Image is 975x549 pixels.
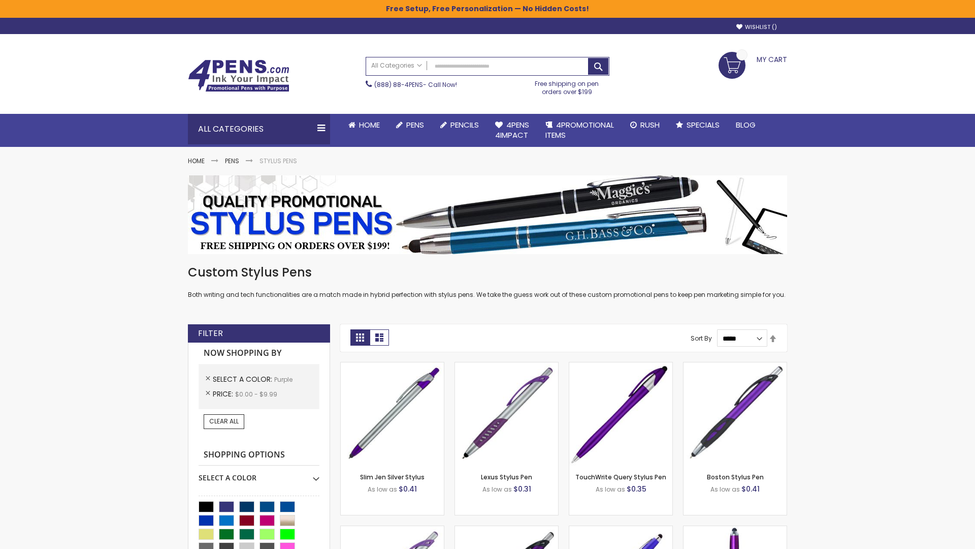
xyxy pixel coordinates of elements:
a: All Categories [366,57,427,74]
span: Clear All [209,417,239,425]
div: Both writing and tech functionalities are a match made in hybrid perfection with stylus pens. We ... [188,264,787,299]
a: Rush [622,114,668,136]
a: Boston Stylus Pen [707,473,764,481]
span: $0.41 [399,484,417,494]
a: (888) 88-4PENS [374,80,423,89]
a: Lexus Stylus Pen-Purple [455,362,558,371]
a: Slim Jen Silver Stylus [360,473,425,481]
a: TouchWrite Query Stylus Pen [575,473,666,481]
img: Slim Jen Silver Stylus-Purple [341,362,444,466]
span: Rush [640,119,660,130]
div: Free shipping on pen orders over $199 [525,76,610,96]
span: $0.31 [513,484,531,494]
a: 4Pens4impact [487,114,537,147]
span: Pencils [450,119,479,130]
span: $0.35 [627,484,646,494]
label: Sort By [691,334,712,343]
span: $0.41 [741,484,760,494]
strong: Shopping Options [199,444,319,466]
a: Lexus Stylus Pen [481,473,532,481]
span: Home [359,119,380,130]
img: TouchWrite Query Stylus Pen-Purple [569,362,672,466]
span: Purple [274,375,292,384]
div: Select A Color [199,466,319,483]
span: $0.00 - $9.99 [235,390,277,399]
a: Blog [728,114,764,136]
a: Specials [668,114,728,136]
span: As low as [710,485,740,494]
img: Stylus Pens [188,175,787,254]
span: Specials [687,119,720,130]
img: Lexus Stylus Pen-Purple [455,362,558,466]
span: All Categories [371,62,422,70]
span: 4Pens 4impact [495,119,529,140]
a: Pens [388,114,432,136]
a: Pens [225,157,239,165]
a: Clear All [204,414,244,429]
a: Wishlist [736,23,777,31]
a: TouchWrite Command Stylus Pen-Purple [684,526,787,534]
h1: Custom Stylus Pens [188,264,787,281]
span: Price [213,389,235,399]
strong: Now Shopping by [199,343,319,364]
span: As low as [482,485,512,494]
a: Home [188,157,205,165]
a: Pencils [432,114,487,136]
a: Sierra Stylus Twist Pen-Purple [569,526,672,534]
span: - Call Now! [374,80,457,89]
img: 4Pens Custom Pens and Promotional Products [188,59,289,92]
div: All Categories [188,114,330,144]
strong: Filter [198,328,223,339]
a: Home [340,114,388,136]
span: As low as [368,485,397,494]
a: TouchWrite Query Stylus Pen-Purple [569,362,672,371]
span: As low as [596,485,625,494]
a: Boston Stylus Pen-Purple [684,362,787,371]
span: Blog [736,119,756,130]
strong: Grid [350,329,370,346]
a: Slim Jen Silver Stylus-Purple [341,362,444,371]
a: Lexus Metallic Stylus Pen-Purple [455,526,558,534]
img: Boston Stylus Pen-Purple [684,362,787,466]
span: Pens [406,119,424,130]
span: 4PROMOTIONAL ITEMS [545,119,614,140]
a: Boston Silver Stylus Pen-Purple [341,526,444,534]
strong: Stylus Pens [259,157,297,165]
a: 4PROMOTIONALITEMS [537,114,622,147]
span: Select A Color [213,374,274,384]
